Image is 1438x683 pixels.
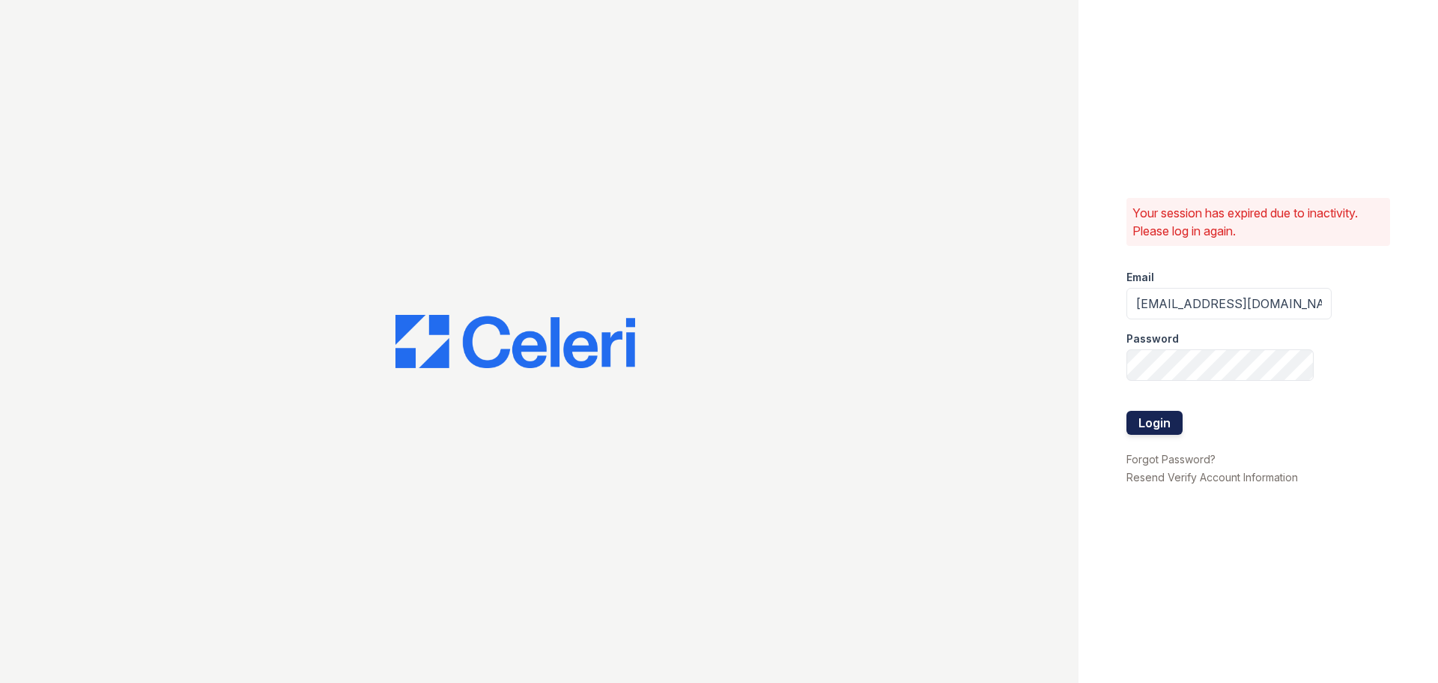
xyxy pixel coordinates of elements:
[1132,204,1384,240] p: Your session has expired due to inactivity. Please log in again.
[1126,471,1298,484] a: Resend Verify Account Information
[1126,411,1183,435] button: Login
[1126,331,1179,346] label: Password
[395,315,635,369] img: CE_Logo_Blue-a8612792a0a2168367f1c8372b55b34899dd931a85d93a1a3d3e32e68fde9ad4.png
[1126,453,1216,466] a: Forgot Password?
[1126,270,1154,285] label: Email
